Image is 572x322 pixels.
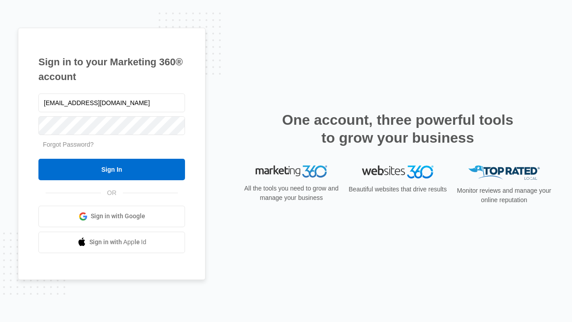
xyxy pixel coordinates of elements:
[38,55,185,84] h1: Sign in to your Marketing 360® account
[91,212,145,221] span: Sign in with Google
[89,237,147,247] span: Sign in with Apple Id
[38,232,185,253] a: Sign in with Apple Id
[256,165,327,178] img: Marketing 360
[362,165,433,178] img: Websites 360
[348,185,448,194] p: Beautiful websites that drive results
[279,111,516,147] h2: One account, three powerful tools to grow your business
[454,186,554,205] p: Monitor reviews and manage your online reputation
[468,165,540,180] img: Top Rated Local
[38,93,185,112] input: Email
[38,206,185,227] a: Sign in with Google
[43,141,94,148] a: Forgot Password?
[101,188,123,198] span: OR
[241,184,341,203] p: All the tools you need to grow and manage your business
[38,159,185,180] input: Sign In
